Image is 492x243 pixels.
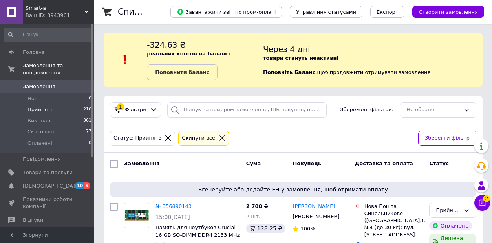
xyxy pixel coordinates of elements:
span: Завантажити звіт по пром-оплаті [177,8,276,15]
button: Управління статусами [290,6,362,18]
span: Замовлення [23,83,55,90]
span: 0 [89,140,91,147]
span: Доставка та оплата [355,160,413,166]
img: Фото товару [124,210,149,221]
a: № 356890143 [155,203,192,209]
div: [PHONE_NUMBER] [291,212,341,222]
span: Збережені фільтри: [340,106,393,114]
div: Cкинути все [180,134,217,142]
span: Замовлення та повідомлення [23,62,94,76]
a: Створити замовлення [404,9,484,15]
div: Нова Пошта [364,203,423,210]
span: Статус [429,160,449,166]
div: Ваш ID: 3943961 [26,12,94,19]
span: Через 4 дні [263,44,310,54]
span: 210 [83,106,91,113]
a: Фото товару [124,203,149,228]
span: Управління статусами [296,9,356,15]
button: Завантажити звіт по пром-оплаті [170,6,282,18]
button: Чат з покупцем2 [474,195,490,211]
span: 0 [89,95,91,102]
div: Синельникове ([GEOGRAPHIC_DATA].), №4 (до 30 кг): вул. [STREET_ADDRESS] [364,210,423,239]
span: Головна [23,49,45,56]
h1: Список замовлень [118,7,198,17]
span: Створити замовлення [419,9,478,15]
span: 2 [483,195,490,202]
span: Замовлення [124,160,159,166]
span: 15:00[DATE] [155,214,190,220]
span: Експорт [377,9,399,15]
button: Експорт [370,6,405,18]
span: Покупець [293,160,321,166]
button: Зберегти фільтр [418,131,476,146]
span: Зберегти фільтр [425,134,470,142]
span: 361 [83,117,91,124]
span: 10 [75,182,84,189]
span: Нові [27,95,39,102]
span: Оплачені [27,140,52,147]
span: 2 шт. [246,214,260,219]
span: Повідомлення [23,156,61,163]
span: Скасовані [27,128,54,135]
span: Виконані [27,117,52,124]
b: Поповніть Баланс [263,69,315,75]
span: 100% [300,226,315,232]
a: Поповнити баланс [147,64,218,80]
img: :exclamation: [119,54,131,66]
input: Пошук за номером замовлення, ПІБ покупця, номером телефону, Email, номером накладної [167,102,327,118]
span: Показники роботи компанії [23,196,73,210]
div: , щоб продовжити отримувати замовлення [263,39,483,80]
span: 2 700 ₴ [246,203,268,209]
span: Згенеруйте або додайте ЕН у замовлення, щоб отримати оплату [113,186,473,193]
span: Smart-a [26,5,84,12]
div: Статус: Прийнято [112,134,163,142]
div: Прийнято [436,206,460,215]
b: товари стануть неактивні [263,55,338,61]
span: 5 [84,182,90,189]
span: 77 [86,128,91,135]
span: Cума [246,160,261,166]
span: -324.63 ₴ [147,40,186,50]
input: Пошук [4,28,92,42]
span: Товари та послуги [23,169,73,176]
button: Створити замовлення [412,6,484,18]
div: Оплачено [429,221,472,230]
span: Фільтри [125,106,146,114]
a: [PERSON_NAME] [293,203,335,210]
div: 1 [117,103,124,110]
b: Поповнити баланс [155,69,209,75]
b: реальних коштів на балансі [147,51,230,57]
div: Не обрано [406,106,460,114]
div: 128.25 ₴ [246,224,285,233]
span: [DEMOGRAPHIC_DATA] [23,182,81,190]
span: Прийняті [27,106,52,113]
span: Відгуки [23,217,43,224]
